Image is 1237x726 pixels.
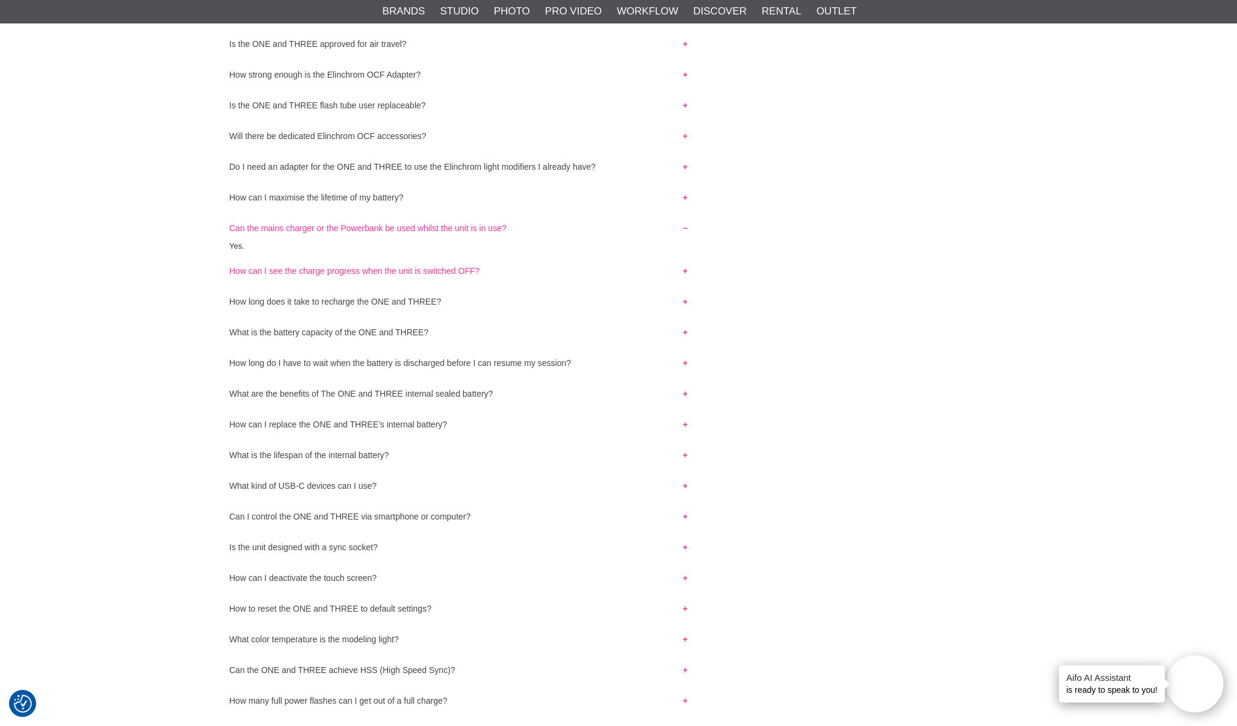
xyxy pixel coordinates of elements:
[218,352,699,368] button: How long do I have to wait when the battery is discharged before I can resume my session?
[14,693,32,715] button: Consent Preferences
[218,475,699,491] button: What kind of USB-C devices can I use?
[617,4,678,19] a: Workflow
[218,383,699,399] button: What are the benefits of The ONE and THREE internal sealed battery?
[440,4,478,19] a: Studio
[218,95,699,110] button: Is the ONE and THREE flash tube user replaceable?
[218,291,699,306] button: How long does it take to recharge the ONE and THREE?
[218,414,699,429] button: How can I replace the ONE and THREE’s internal battery?
[218,64,699,79] button: How strong enough is the Elinchrom OCF Adapter?
[218,536,699,552] button: Is the unit designed with a sync socket?
[218,690,699,706] button: How many full power flashes can I get out of a full charge?
[383,4,425,19] a: Brands
[816,4,857,19] a: Outlet
[218,33,699,49] button: Is the ONE and THREE approved for air travel?
[218,506,699,521] button: Can I control the ONE and THREE via smartphone or computer?
[545,4,602,19] a: Pro Video
[693,4,747,19] a: Discover
[218,598,699,613] button: How to reset the ONE and THREE to default settings?
[1066,671,1158,684] h4: Aifo AI Assistant
[218,321,699,337] button: What is the battery capacity of the ONE and THREE?
[229,240,1008,253] p: Yes.
[218,260,699,276] button: How can I see the charge progress when the unit is switched OFF?
[218,628,699,644] button: What color temperature is the modeling light?
[494,4,530,19] a: Photo
[762,4,801,19] a: Rental
[218,444,699,460] button: What is the lifespan of the internal battery?
[218,567,699,583] button: How can I deactivate the touch screen?
[218,659,699,675] button: Can the ONE and THREE achieve HSS (High Speed Sync)?
[218,187,699,202] button: How can I maximise the lifetime of my battery?
[218,156,699,172] button: Do I need an adapter for the ONE and THREE to use the Elinchrom light modifiers I already have?
[14,695,32,713] img: Revisit consent button
[218,125,699,141] button: Will there be dedicated Elinchrom OCF accessories?
[1059,665,1165,703] div: is ready to speak to you!
[218,217,699,233] button: Can the mains charger or the Powerbank be used whilst the unit is in use?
